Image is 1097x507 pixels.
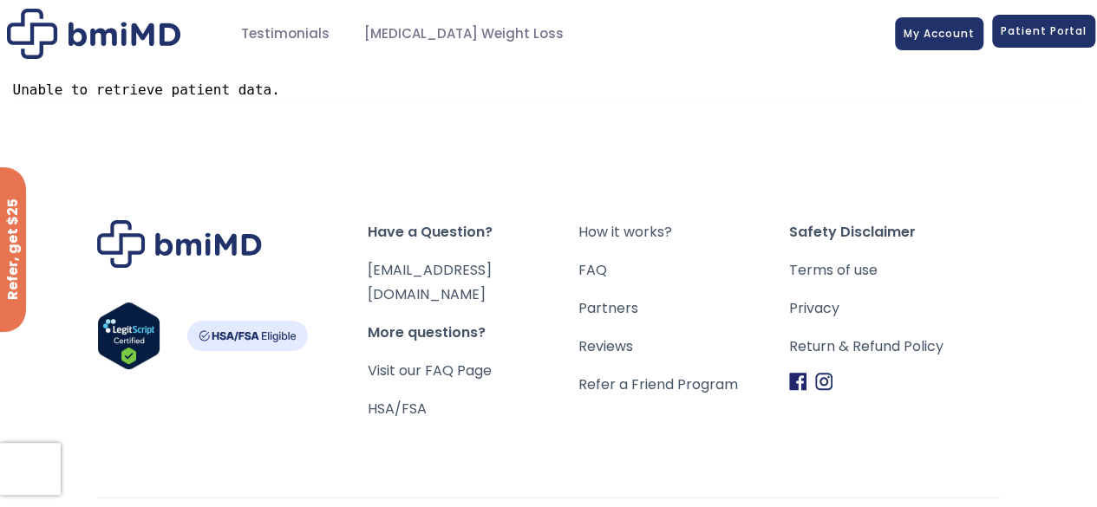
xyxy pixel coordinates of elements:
a: Return & Refund Policy [789,335,1000,359]
pre: Unable to retrieve patient data. [13,81,1085,99]
a: Partners [578,296,789,321]
a: Refer a Friend Program [578,373,789,397]
span: More questions? [368,321,578,345]
span: Have a Question? [368,220,578,244]
span: Testimonials [241,24,330,44]
a: Visit our FAQ Page [368,361,492,380]
img: Verify Approval for www.bmimd.com [97,302,160,370]
span: My Account [904,26,975,41]
img: Brand Logo [97,220,262,268]
iframe: Sign Up via Text for Offers [14,441,201,493]
span: Patient Portal [1001,23,1087,38]
img: HSA-FSA [186,321,308,351]
span: [MEDICAL_DATA] Weight Loss [364,24,564,44]
a: Terms of use [789,258,1000,283]
a: Verify LegitScript Approval for www.bmimd.com [97,302,160,378]
img: Facebook [789,373,806,391]
a: [MEDICAL_DATA] Weight Loss [347,17,581,51]
span: Safety Disclaimer [789,220,1000,244]
a: Privacy [789,296,1000,321]
a: How it works? [578,220,789,244]
a: Reviews [578,335,789,359]
a: Testimonials [224,17,347,51]
a: FAQ [578,258,789,283]
img: Patient Messaging Portal [7,9,180,59]
a: [EMAIL_ADDRESS][DOMAIN_NAME] [368,260,492,304]
a: My Account [895,17,983,50]
a: HSA/FSA [368,399,427,419]
img: Instagram [815,373,833,391]
a: Patient Portal [992,15,1095,48]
